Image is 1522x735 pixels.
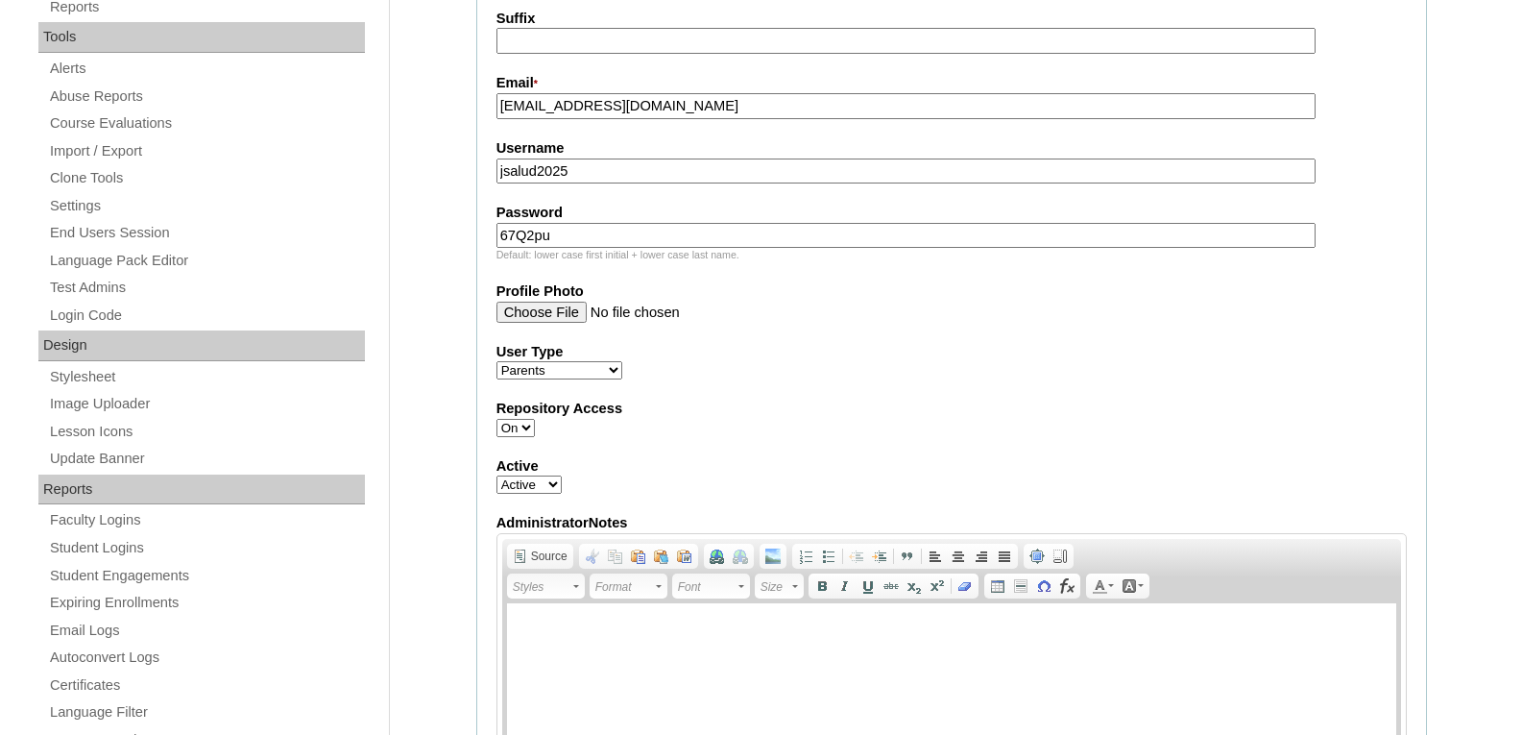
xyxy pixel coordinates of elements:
[38,22,365,53] div: Tools
[761,576,789,599] span: Size
[48,304,365,328] a: Login Code
[496,399,1407,419] label: Repository Access
[970,546,993,567] a: Align Right
[833,576,857,597] a: Italic
[1049,546,1072,567] a: Show Blocks
[1026,546,1049,567] a: Maximize
[528,549,568,564] span: Source
[48,564,365,588] a: Student Engagements
[986,576,1009,597] a: Table
[48,276,365,300] a: Test Admins
[496,248,1407,262] div: Default: lower case first initial + lower case last name.
[903,576,926,597] a: Subscript
[496,9,1407,29] label: Suffix
[947,546,970,567] a: Center
[48,57,365,81] a: Alerts
[755,574,804,599] a: Size
[706,546,729,567] a: Link
[595,576,653,599] span: Format
[38,331,365,361] div: Design
[48,249,365,273] a: Language Pack Editor
[1009,576,1032,597] a: Insert Horizontal Line
[48,508,365,532] a: Faculty Logins
[48,447,365,471] a: Update Banner
[509,546,571,567] a: Source
[581,546,604,567] a: Cut
[954,576,977,597] a: Remove Format
[650,546,673,567] a: Paste as plain text
[496,138,1407,159] label: Username
[48,591,365,615] a: Expiring Enrollments
[48,674,365,698] a: Certificates
[496,456,1407,477] label: Active
[845,546,868,567] a: Decrease Indent
[496,203,1407,223] label: Password
[673,546,696,567] a: Paste from Word
[507,574,585,599] a: Styles
[1118,576,1148,597] a: Background Color
[868,546,891,567] a: Increase Indent
[794,546,817,567] a: Insert/Remove Numbered List
[48,85,365,109] a: Abuse Reports
[496,282,1407,302] label: Profile Photo
[924,546,947,567] a: Align Left
[48,166,365,190] a: Clone Tools
[590,574,667,599] a: Format
[496,513,1407,533] label: AdministratorNotes
[38,475,365,505] div: Reports
[48,365,365,389] a: Stylesheet
[1055,576,1078,597] a: Insert Equation
[926,576,949,597] a: Superscript
[993,546,1016,567] a: Justify
[810,576,833,597] a: Bold
[48,646,365,670] a: Autoconvert Logs
[48,420,365,444] a: Lesson Icons
[761,546,785,567] a: Add Image
[496,342,1407,362] label: User Type
[880,576,903,597] a: Strike Through
[48,392,365,416] a: Image Uploader
[496,73,1407,94] label: Email
[48,700,365,724] a: Language Filter
[678,576,736,599] span: Font
[1032,576,1055,597] a: Insert Special Character
[817,546,840,567] a: Insert/Remove Bulleted List
[604,546,627,567] a: Copy
[627,546,650,567] a: Paste
[48,221,365,245] a: End Users Session
[1088,576,1118,597] a: Text Color
[672,574,750,599] a: Font
[48,139,365,163] a: Import / Export
[48,619,365,643] a: Email Logs
[48,111,365,135] a: Course Evaluations
[513,576,570,599] span: Styles
[896,546,919,567] a: Block Quote
[857,576,880,597] a: Underline
[48,194,365,218] a: Settings
[729,546,752,567] a: Unlink
[48,536,365,560] a: Student Logins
